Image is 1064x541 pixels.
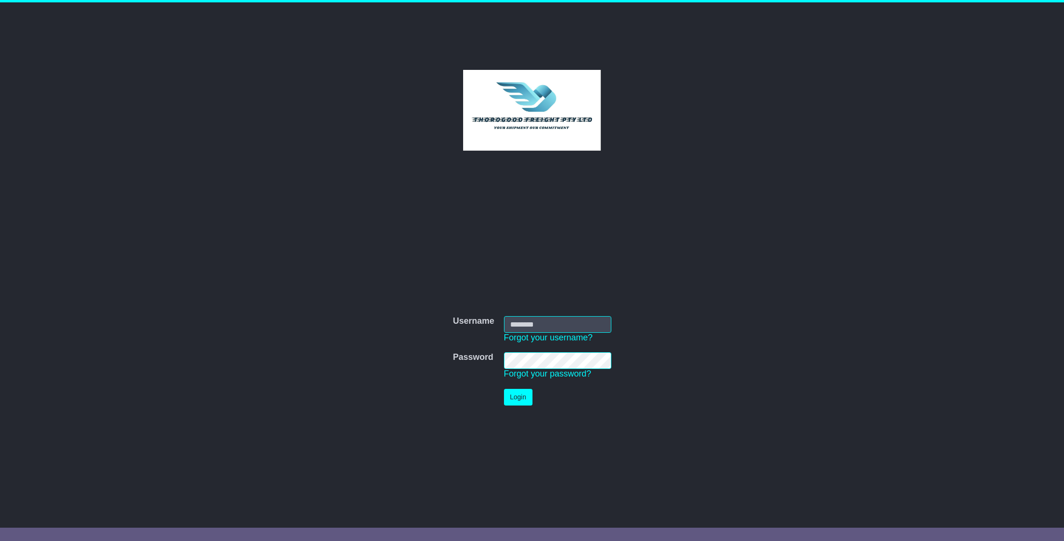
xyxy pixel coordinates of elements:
label: Username [453,316,494,327]
a: Forgot your username? [504,333,593,342]
a: Forgot your password? [504,369,591,378]
img: Thorogood Freight Pty Ltd [463,70,601,151]
label: Password [453,352,493,363]
button: Login [504,389,532,406]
